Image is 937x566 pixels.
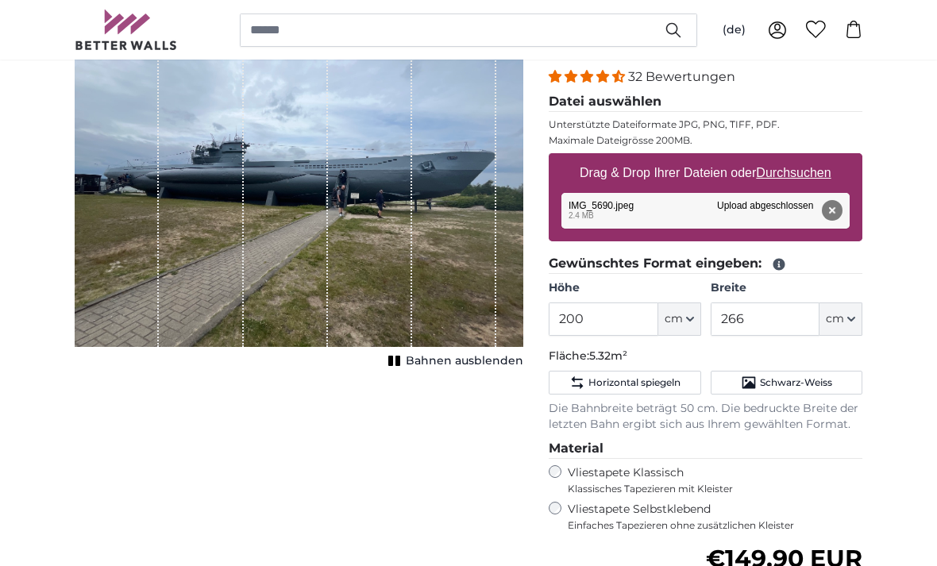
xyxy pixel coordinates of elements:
p: Die Bahnbreite beträgt 50 cm. Die bedruckte Breite der letzten Bahn ergibt sich aus Ihrem gewählt... [549,401,862,433]
span: 32 Bewertungen [628,69,735,84]
span: 5.32m² [589,348,627,363]
p: Unterstützte Dateiformate JPG, PNG, TIFF, PDF. [549,118,862,131]
span: Schwarz-Weiss [760,376,832,389]
button: cm [658,302,701,336]
button: cm [819,302,862,336]
button: (de) [710,16,758,44]
button: Horizontal spiegeln [549,371,700,395]
span: Einfaches Tapezieren ohne zusätzlichen Kleister [568,519,862,532]
label: Höhe [549,280,700,296]
span: cm [665,311,683,327]
button: Bahnen ausblenden [384,350,523,372]
legend: Gewünschtes Format eingeben: [549,254,862,274]
span: Bahnen ausblenden [406,353,523,369]
legend: Material [549,439,862,459]
label: Vliestapete Klassisch [568,465,849,495]
legend: Datei auswählen [549,92,862,112]
span: 4.31 stars [549,69,628,84]
span: cm [826,311,844,327]
p: Maximale Dateigrösse 200MB. [549,134,862,147]
p: Fläche: [549,348,862,364]
u: Durchsuchen [757,166,831,179]
label: Breite [711,280,862,296]
span: Horizontal spiegeln [588,376,681,389]
label: Drag & Drop Ihrer Dateien oder [573,157,838,189]
span: Klassisches Tapezieren mit Kleister [568,483,849,495]
div: 1 of 1 [75,10,523,372]
img: Betterwalls [75,10,178,50]
button: Schwarz-Weiss [711,371,862,395]
label: Vliestapete Selbstklebend [568,502,862,532]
